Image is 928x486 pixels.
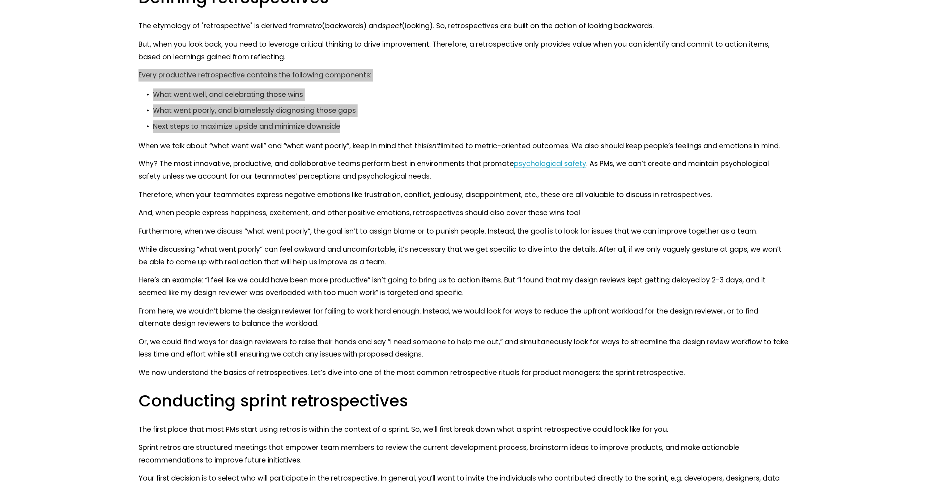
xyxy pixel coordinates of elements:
em: retro [306,21,322,31]
p: From here, we wouldn’t blame the design reviewer for failing to work hard enough. Instead, we wou... [139,306,789,331]
p: What went poorly, and blamelessly diagnosing those gaps [153,105,789,117]
p: We now understand the basics of retrospectives. Let’s dive into one of the most common retrospect... [139,367,789,380]
p: The etymology of "retrospective" is derived from (backwards) and (looking). So, retrospectives ar... [139,20,789,33]
p: Furthermore, when we discuss “what went poorly”, the goal isn’t to assign blame or to punish peop... [139,226,789,238]
p: Sprint retros are structured meetings that empower team members to review the current development... [139,442,789,467]
a: psychological safety [514,159,586,169]
p: Here’s an example: “I feel like we could have been more productive” isn’t going to bring us to ac... [139,274,789,299]
p: What went well, and celebrating those wins [153,89,789,101]
p: The first place that most PMs start using retros is within the context of a sprint. So, we’ll fir... [139,424,789,436]
p: And, when people express happiness, excitement, and other positive emotions, retrospectives shoul... [139,207,789,220]
em: spect [382,21,402,31]
p: While discussing “what went poorly” can feel awkward and uncomfortable, it’s necessary that we ge... [139,244,789,269]
h2: Conducting sprint retrospectives [139,391,789,412]
p: Why? The most innovative, productive, and collaborative teams perform best in environments that p... [139,158,789,183]
p: When we talk about “what went well” and “what went poorly”, keep in mind that this limited to met... [139,140,789,153]
em: isn’t [427,141,440,151]
p: But, when you look back, you need to leverage critical thinking to drive improvement. Therefore, ... [139,38,789,63]
p: Every productive retrospective contains the following components: [139,69,789,82]
p: Or, we could find ways for design reviewers to raise their hands and say “I need someone to help ... [139,336,789,361]
p: Therefore, when your teammates express negative emotions like frustration, conflict, jealousy, di... [139,189,789,202]
p: Next steps to maximize upside and minimize downside [153,120,789,133]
